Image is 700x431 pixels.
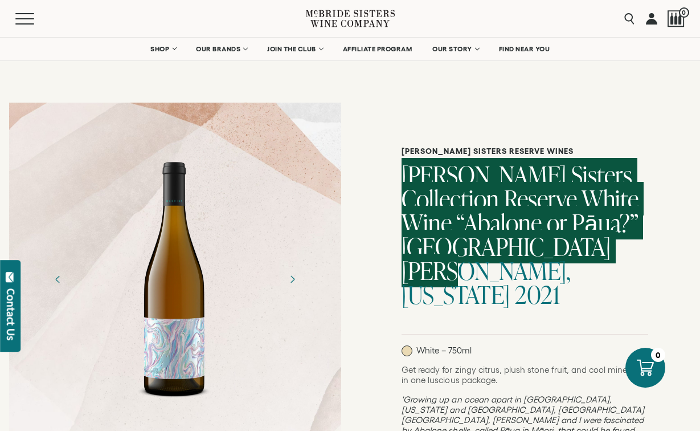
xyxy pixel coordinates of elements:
[267,45,316,53] span: JOIN THE CLUB
[196,45,240,53] span: OUR BRANDS
[499,45,550,53] span: FIND NEAR YOU
[335,38,420,60] a: AFFILIATE PROGRAM
[277,265,307,294] button: Next
[143,38,183,60] a: SHOP
[343,45,412,53] span: AFFILIATE PROGRAM
[402,163,648,307] h1: [PERSON_NAME] Sisters Collection Reserve White Wine “Abalone or Pāua?” [GEOGRAPHIC_DATA][PERSON_N...
[492,38,558,60] a: FIND NEAR YOU
[5,288,17,340] div: Contact Us
[402,147,648,156] h6: [PERSON_NAME] Sisters Reserve Wines
[679,7,689,18] span: 0
[651,348,665,362] div: 0
[15,13,56,25] button: Mobile Menu Trigger
[43,265,73,294] button: Previous
[150,45,170,53] span: SHOP
[189,38,254,60] a: OUR BRANDS
[425,38,486,60] a: OUR STORY
[402,345,472,356] p: White – 750ml
[432,45,472,53] span: OUR STORY
[260,38,330,60] a: JOIN THE CLUB
[402,365,648,385] p: Get ready for zingy citrus, plush stone fruit, and cool minerality in one luscious package.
